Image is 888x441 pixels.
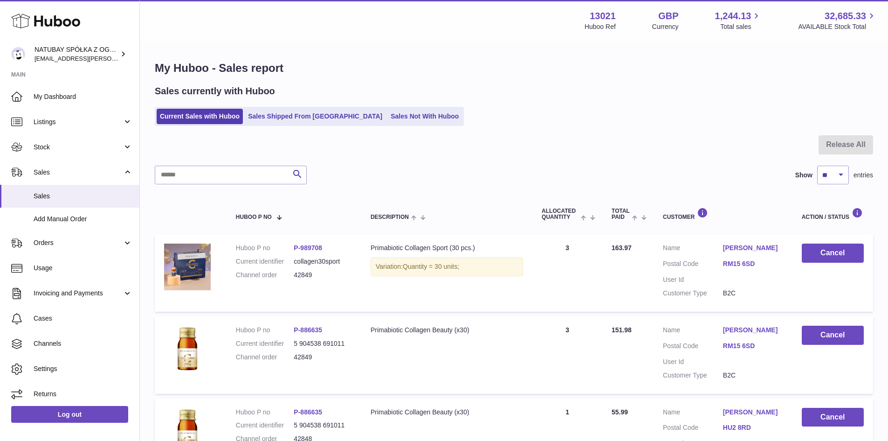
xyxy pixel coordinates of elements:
[802,326,864,345] button: Cancel
[798,22,877,31] span: AVAILABLE Stock Total
[854,171,873,180] span: entries
[585,22,616,31] div: Huboo Ref
[663,275,723,284] dt: User Id
[715,10,751,22] span: 1,244.13
[723,289,783,298] dd: B2C
[34,168,123,177] span: Sales
[157,109,243,124] a: Current Sales with Huboo
[371,214,409,220] span: Description
[294,408,322,416] a: P-886635
[663,408,723,419] dt: Name
[663,259,723,271] dt: Postal Code
[612,244,632,252] span: 163.97
[723,371,783,380] dd: B2C
[658,10,678,22] strong: GBP
[294,271,352,280] dd: 42849
[723,244,783,252] a: [PERSON_NAME]
[798,10,877,31] a: 32,685.33 AVAILABLE Stock Total
[34,314,132,323] span: Cases
[34,143,123,152] span: Stock
[825,10,866,22] span: 32,685.33
[371,244,523,252] div: Primabiotic Collagen Sport (30 pcs.)
[236,353,294,362] dt: Channel order
[34,92,132,101] span: My Dashboard
[663,371,723,380] dt: Customer Type
[371,326,523,335] div: Primabiotic Collagen Beauty (x30)
[34,390,132,399] span: Returns
[542,208,578,220] span: ALLOCATED Quantity
[663,357,723,366] dt: User Id
[236,408,294,417] dt: Huboo P no
[723,259,783,268] a: RM15 6SD
[164,326,211,372] img: 130211698054880.jpg
[403,263,459,270] span: Quantity = 30 units;
[294,244,322,252] a: P-989708
[236,271,294,280] dt: Channel order
[387,109,462,124] a: Sales Not With Huboo
[34,238,123,247] span: Orders
[795,171,812,180] label: Show
[612,208,630,220] span: Total paid
[663,244,723,255] dt: Name
[723,326,783,335] a: [PERSON_NAME]
[11,47,25,61] img: kacper.antkowski@natubay.pl
[612,408,628,416] span: 55.99
[371,408,523,417] div: Primabiotic Collagen Beauty (x30)
[663,342,723,353] dt: Postal Code
[236,326,294,335] dt: Huboo P no
[155,85,275,98] h2: Sales currently with Huboo
[802,244,864,263] button: Cancel
[612,326,632,334] span: 151.98
[723,342,783,350] a: RM15 6SD
[715,10,762,31] a: 1,244.13 Total sales
[34,339,132,348] span: Channels
[590,10,616,22] strong: 13021
[294,257,352,266] dd: collagen30sport
[34,55,187,62] span: [EMAIL_ADDRESS][PERSON_NAME][DOMAIN_NAME]
[164,244,211,290] img: 130211718873386.jpg
[34,289,123,298] span: Invoicing and Payments
[34,264,132,273] span: Usage
[371,257,523,276] div: Variation:
[294,353,352,362] dd: 42849
[236,339,294,348] dt: Current identifier
[663,326,723,337] dt: Name
[34,45,118,63] div: NATUBAY SPÓŁKA Z OGRANICZONĄ ODPOWIEDZIALNOŚCIĄ
[532,234,602,312] td: 3
[663,423,723,434] dt: Postal Code
[236,214,272,220] span: Huboo P no
[652,22,679,31] div: Currency
[236,244,294,252] dt: Huboo P no
[11,406,128,423] a: Log out
[663,289,723,298] dt: Customer Type
[723,423,783,432] a: HU2 8RD
[236,421,294,430] dt: Current identifier
[294,421,352,430] dd: 5 904538 691011
[155,61,873,76] h1: My Huboo - Sales report
[34,364,132,373] span: Settings
[720,22,762,31] span: Total sales
[532,316,602,394] td: 3
[294,339,352,348] dd: 5 904538 691011
[34,192,132,201] span: Sales
[245,109,385,124] a: Sales Shipped From [GEOGRAPHIC_DATA]
[723,408,783,417] a: [PERSON_NAME]
[236,257,294,266] dt: Current identifier
[294,326,322,334] a: P-886635
[34,118,123,126] span: Listings
[663,208,783,220] div: Customer
[802,408,864,427] button: Cancel
[802,208,864,220] div: Action / Status
[34,215,132,224] span: Add Manual Order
